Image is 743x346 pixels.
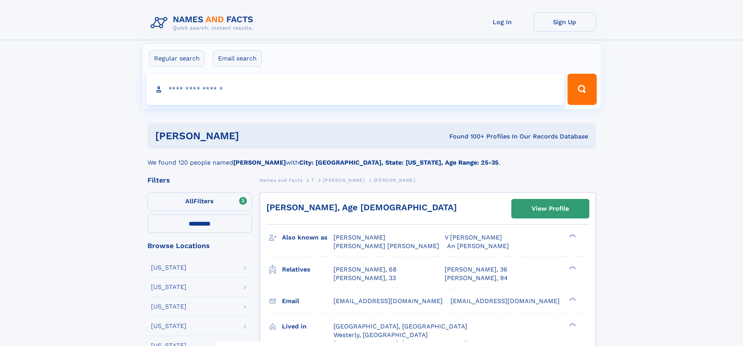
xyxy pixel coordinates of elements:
[147,242,252,249] div: Browse Locations
[299,159,498,166] b: City: [GEOGRAPHIC_DATA], State: [US_STATE], Age Range: 25-35
[282,295,333,308] h3: Email
[147,177,252,184] div: Filters
[323,177,365,183] span: [PERSON_NAME]
[532,200,569,218] div: View Profile
[260,175,303,185] a: Names and Facts
[147,192,252,211] label: Filters
[447,242,509,250] span: An [PERSON_NAME]
[151,264,186,271] div: [US_STATE]
[333,242,439,250] span: [PERSON_NAME] [PERSON_NAME]
[151,303,186,310] div: [US_STATE]
[147,149,596,167] div: We found 120 people named with .
[445,274,508,282] a: [PERSON_NAME], 94
[333,331,428,339] span: Westerly, [GEOGRAPHIC_DATA]
[333,297,443,305] span: [EMAIL_ADDRESS][DOMAIN_NAME]
[534,12,596,32] a: Sign Up
[323,175,365,185] a: [PERSON_NAME]
[567,296,576,302] div: ❯
[155,131,344,141] h1: [PERSON_NAME]
[333,265,397,274] a: [PERSON_NAME], 68
[149,50,205,67] label: Regular search
[151,323,186,329] div: [US_STATE]
[311,175,314,185] a: T
[445,234,502,241] span: V [PERSON_NAME]
[445,265,507,274] a: [PERSON_NAME], 36
[282,263,333,276] h3: Relatives
[233,159,286,166] b: [PERSON_NAME]
[147,74,564,105] input: search input
[333,323,467,330] span: [GEOGRAPHIC_DATA], [GEOGRAPHIC_DATA]
[344,132,588,141] div: Found 100+ Profiles In Our Records Database
[450,297,560,305] span: [EMAIL_ADDRESS][DOMAIN_NAME]
[567,265,576,270] div: ❯
[333,234,385,241] span: [PERSON_NAME]
[151,284,186,290] div: [US_STATE]
[311,177,314,183] span: T
[213,50,262,67] label: Email search
[567,74,596,105] button: Search Button
[471,12,534,32] a: Log In
[266,202,457,212] a: [PERSON_NAME], Age [DEMOGRAPHIC_DATA]
[374,177,415,183] span: [PERSON_NAME]
[333,274,396,282] a: [PERSON_NAME], 33
[185,197,193,205] span: All
[147,12,260,34] img: Logo Names and Facts
[282,320,333,333] h3: Lived in
[282,231,333,244] h3: Also known as
[512,199,589,218] a: View Profile
[567,233,576,238] div: ❯
[567,322,576,327] div: ❯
